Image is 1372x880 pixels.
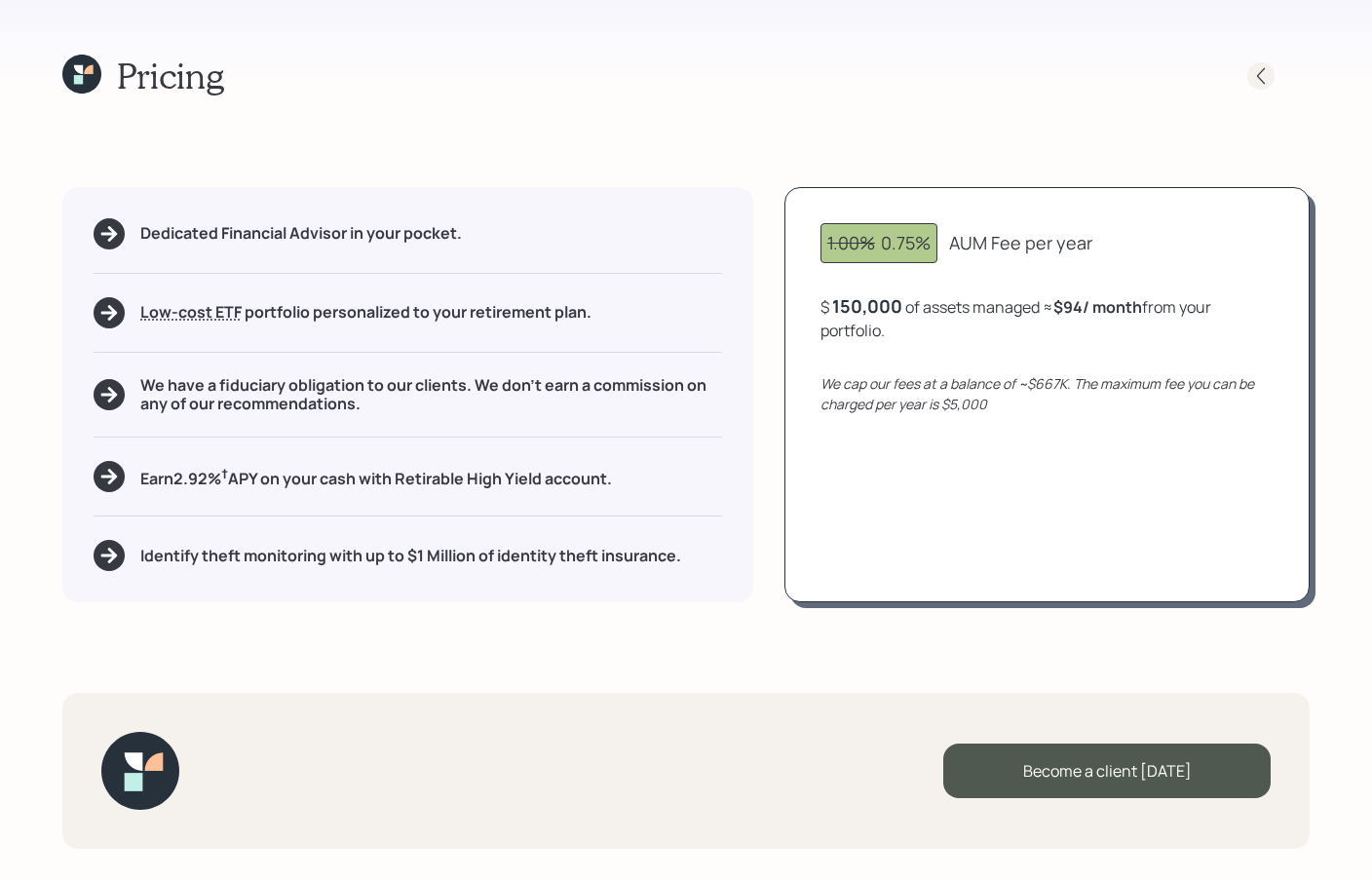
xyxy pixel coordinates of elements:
[140,465,612,489] h5: Earn 2.92 % APY on your cash with Retirable High Yield account.
[820,374,1254,413] i: We cap our fees at a balance of ~$667K. The maximum fee you can be charged per year is $5,000
[140,301,242,323] span: Low-cost ETF
[140,547,681,565] h5: Identify theft monitoring with up to $1 Million of identity theft insurance.
[140,303,591,322] h5: portfolio personalized to your retirement plan.
[827,231,875,254] span: 1.00%
[140,376,722,413] h5: We have a fiduciary obligation to our clients. We don't earn a commission on any of our recommend...
[949,230,1092,256] div: AUM Fee per year
[140,224,462,243] h5: Dedicated Financial Advisor in your pocket.
[203,714,451,861] iframe: Customer reviews powered by Trustpilot
[943,744,1271,798] div: Become a client [DATE]
[827,230,931,256] div: 0.75%
[832,294,902,318] div: 150,000
[221,465,228,482] sup: †
[1053,296,1142,318] b: $94 / month
[820,294,1274,342] div: $ of assets managed ≈ from your portfolio .
[117,55,224,96] h1: Pricing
